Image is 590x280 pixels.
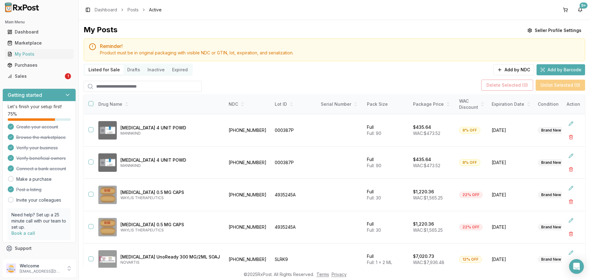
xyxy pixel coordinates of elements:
button: My Posts [2,49,76,59]
p: WAYLIS THERAPEUTICS [120,195,220,200]
button: Edit [565,247,576,258]
p: Need help? Set up a 25 minute call with our team to set up. [11,212,67,230]
a: Make a purchase [16,176,52,182]
div: Brand New [538,127,564,134]
p: MANNKIND [120,131,220,136]
div: Package Price [413,101,452,107]
td: Full [363,243,409,276]
th: Action [562,94,585,114]
button: Support [2,243,76,254]
div: NDC [229,101,267,107]
td: [PHONE_NUMBER] [225,211,271,243]
button: Listed for Sale [85,65,124,75]
td: Full [363,114,409,147]
span: [DATE] [492,192,530,198]
span: Connect a bank account [16,166,66,172]
button: Edit [565,150,576,161]
th: Condition [534,94,580,114]
td: [PHONE_NUMBER] [225,114,271,147]
span: Verify beneficial owners [16,155,66,161]
button: Marketplace [2,38,76,48]
img: Avodart 0.5 MG CAPS [98,218,117,236]
a: Posts [128,7,139,13]
td: Full [363,211,409,243]
span: Full: 90 [367,131,381,136]
div: Dashboard [7,29,71,35]
button: 9+ [575,5,585,15]
button: Dashboard [2,27,76,37]
div: 8% OFF [459,127,480,134]
a: Terms [317,272,329,277]
div: Drug Name [98,101,220,107]
p: $435.64 [413,124,431,130]
p: Welcome [20,263,62,269]
span: Post a listing [16,187,41,193]
span: WAC: $1,565.25 [413,195,443,200]
p: [EMAIL_ADDRESS][DOMAIN_NAME] [20,269,62,274]
span: Feedback [15,256,36,262]
span: Full: 30 [367,227,381,233]
div: Open Intercom Messenger [569,259,584,274]
span: [DATE] [492,127,530,133]
h2: Main Menu [5,20,73,25]
button: Inactive [144,65,168,75]
img: Afrezza 4 UNIT POWD [98,121,117,140]
button: Purchases [2,60,76,70]
span: [DATE] [492,224,530,230]
div: Serial Number [321,101,360,107]
h5: Reminder! [100,44,580,49]
span: 75 % [8,111,17,117]
span: [DATE] [492,160,530,166]
button: Edit [565,215,576,226]
nav: breadcrumb [95,7,162,13]
button: Delete [565,261,576,272]
button: Delete [565,228,576,239]
a: Sales1 [5,71,73,82]
div: Brand New [538,159,564,166]
img: RxPost Logo [2,2,42,12]
button: Add by Barcode [537,64,585,75]
td: SLRK9 [271,243,317,276]
div: 22% OFF [459,224,483,231]
img: Afrezza 4 UNIT POWD [98,153,117,172]
td: Full [363,179,409,211]
a: Dashboard [95,7,117,13]
button: Delete [565,196,576,207]
span: Verify your business [16,145,58,151]
p: Let's finish your setup first! [8,104,71,110]
button: Feedback [2,254,76,265]
div: My Posts [7,51,71,57]
p: [MEDICAL_DATA] 4 UNIT POWD [120,125,220,131]
span: Create your account [16,124,58,130]
button: Seller Profile Settings [524,25,585,36]
td: Full [363,147,409,179]
td: 4935245A [271,179,317,211]
img: User avatar [6,263,16,273]
p: $435.64 [413,156,431,163]
a: Purchases [5,60,73,71]
span: Full: 90 [367,163,381,168]
div: Brand New [538,256,564,263]
div: Sales [7,73,64,79]
div: Expiration Date [492,101,530,107]
p: [MEDICAL_DATA] 4 UNIT POWD [120,157,220,163]
p: MANNKIND [120,163,220,168]
a: Invite your colleagues [16,197,61,203]
span: Active [149,7,162,13]
div: Purchases [7,62,71,68]
div: 8% OFF [459,159,480,166]
p: NOVARTIS [120,260,220,265]
div: Brand New [538,224,564,231]
div: 9+ [580,2,588,9]
td: 000387P [271,114,317,147]
button: Delete [565,164,576,175]
span: Full: 1 x 2 ML [367,260,392,265]
div: Marketplace [7,40,71,46]
td: [PHONE_NUMBER] [225,147,271,179]
button: Delete [565,132,576,143]
span: WAC: $1,565.25 [413,227,443,233]
button: Expired [168,65,191,75]
th: Pack Size [363,94,409,114]
span: Full: 30 [367,195,381,200]
p: [MEDICAL_DATA] 0.5 MG CAPS [120,222,220,228]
